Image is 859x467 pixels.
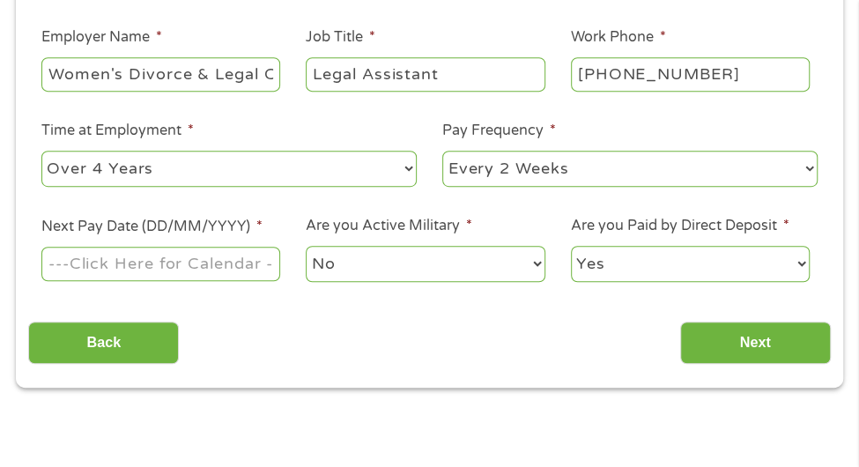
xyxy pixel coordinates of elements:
[680,322,831,365] input: Next
[28,322,179,365] input: Back
[571,28,666,47] label: Work Phone
[442,122,556,140] label: Pay Frequency
[41,28,162,47] label: Employer Name
[306,28,375,47] label: Job Title
[571,217,789,235] label: Are you Paid by Direct Deposit
[41,122,194,140] label: Time at Employment
[571,57,811,91] input: (231) 754-4010
[41,57,281,91] input: Walmart
[306,57,545,91] input: Cashier
[41,218,263,236] label: Next Pay Date (DD/MM/YYYY)
[306,217,472,235] label: Are you Active Military
[41,247,281,280] input: ---Click Here for Calendar ---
